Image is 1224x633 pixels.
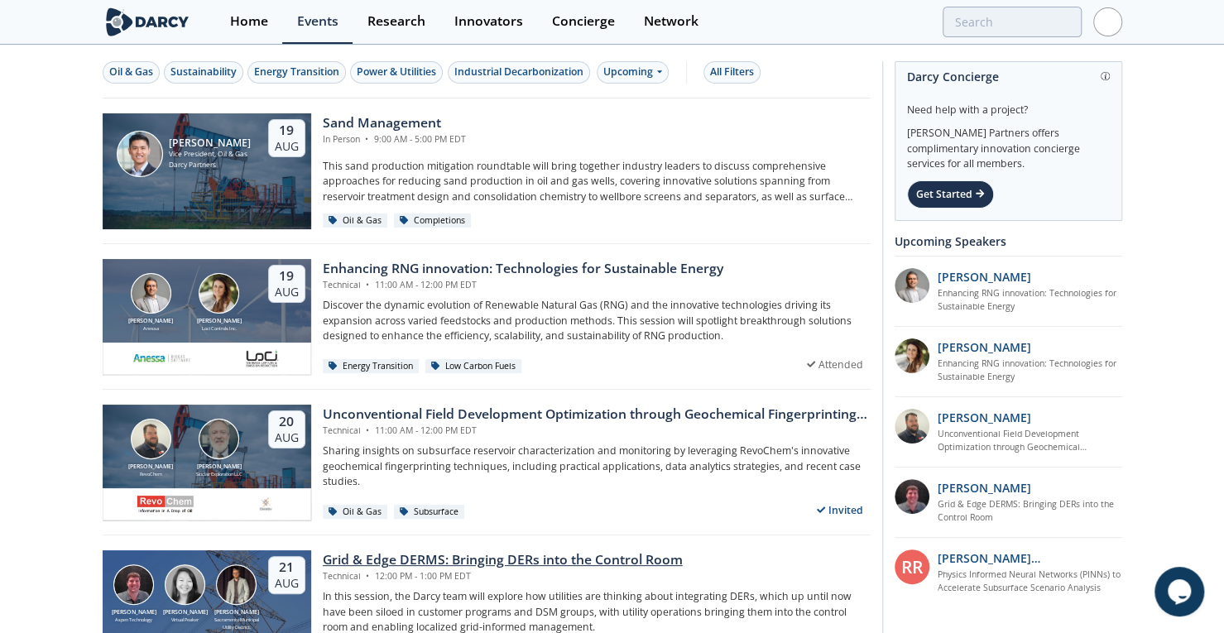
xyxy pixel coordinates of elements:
button: Industrial Decarbonization [448,61,590,84]
div: Get Started [907,180,994,209]
img: John Sinclair [199,419,239,459]
a: Grid & Edge DERMS: Bringing DERs into the Control Room [938,498,1122,525]
div: [PERSON_NAME] [194,317,245,326]
div: Innovators [454,15,523,28]
p: Discover the dynamic evolution of Renewable Natural Gas (RNG) and the innovative technologies dri... [323,298,871,343]
div: Darcy Concierge [907,62,1110,91]
div: Events [297,15,338,28]
button: Power & Utilities [350,61,443,84]
button: All Filters [703,61,761,84]
div: Aspen Technology [108,616,160,623]
div: Unconventional Field Development Optimization through Geochemical Fingerprinting Technology [323,405,871,424]
div: [PERSON_NAME] Partners offers complimentary innovation concierge services for all members. [907,117,1110,172]
div: [PERSON_NAME] [169,137,251,149]
img: 2k2ez1SvSiOh3gKHmcgF [895,409,929,444]
p: [PERSON_NAME] [938,479,1031,496]
div: Sacramento Municipal Utility District. [211,616,262,631]
div: Sustainability [170,65,237,79]
div: Grid & Edge DERMS: Bringing DERs into the Control Room [323,550,683,570]
img: Yevgeniy Postnov [216,564,257,605]
div: 19 [275,122,299,139]
a: Physics Informed Neural Networks (PINNs) to Accelerate Subsurface Scenario Analysis [938,568,1122,595]
div: Upcoming [597,61,669,84]
button: Sustainability [164,61,243,84]
div: Enhancing RNG innovation: Technologies for Sustainable Energy [323,259,723,279]
div: Attended [799,354,871,375]
span: • [363,570,372,582]
div: Concierge [552,15,615,28]
div: Aug [275,430,299,445]
div: [PERSON_NAME] [211,608,262,617]
img: 1fdb2308-3d70-46db-bc64-f6eabefcce4d [895,268,929,303]
a: Ron Sasaki [PERSON_NAME] Vice President, Oil & Gas Darcy Partners 19 Aug Sand Management In Perso... [103,113,871,229]
div: Oil & Gas [323,213,388,228]
div: [PERSON_NAME] [160,608,211,617]
div: Anessa [125,325,176,332]
img: Amir Akbari [131,273,171,314]
div: [PERSON_NAME] [108,608,160,617]
div: Network [644,15,698,28]
img: information.svg [1101,72,1110,81]
div: Aug [275,285,299,300]
img: Bob Aylsworth [131,419,171,459]
div: Aug [275,139,299,154]
img: 737ad19b-6c50-4cdf-92c7-29f5966a019e [895,338,929,373]
div: Low Carbon Fuels [425,359,522,374]
img: Jonathan Curtis [113,564,154,605]
div: RR [895,549,929,584]
div: Subsurface [394,505,465,520]
div: Technical 11:00 AM - 12:00 PM EDT [323,279,723,292]
a: Amir Akbari [PERSON_NAME] Anessa Nicole Neff [PERSON_NAME] Loci Controls Inc. 19 Aug Enhancing RN... [103,259,871,375]
input: Advanced Search [943,7,1082,37]
div: Upcoming Speakers [895,227,1122,256]
div: Sand Management [323,113,466,133]
div: 21 [275,559,299,576]
p: [PERSON_NAME] [938,338,1031,356]
div: RevoChem [125,471,176,477]
span: • [362,133,372,145]
img: ovintiv.com.png [256,494,276,514]
img: Profile [1093,7,1122,36]
img: 2b793097-40cf-4f6d-9bc3-4321a642668f [243,348,280,368]
div: In Person 9:00 AM - 5:00 PM EDT [323,133,466,146]
div: Aug [275,576,299,591]
img: Brenda Chew [165,564,205,605]
div: Sinclair Exploration LLC [194,471,245,477]
img: logo-wide.svg [103,7,193,36]
div: Vice President, Oil & Gas [169,149,251,160]
p: [PERSON_NAME] [PERSON_NAME] [938,549,1122,567]
div: Energy Transition [254,65,339,79]
p: This sand production mitigation roundtable will bring together industry leaders to discuss compre... [323,159,871,204]
a: Unconventional Field Development Optimization through Geochemical Fingerprinting Technology [938,428,1122,454]
a: Enhancing RNG innovation: Technologies for Sustainable Energy [938,287,1122,314]
div: Energy Transition [323,359,420,374]
iframe: chat widget [1154,567,1207,616]
a: Bob Aylsworth [PERSON_NAME] RevoChem John Sinclair [PERSON_NAME] Sinclair Exploration LLC 20 Aug ... [103,405,871,520]
div: 19 [275,268,299,285]
span: • [363,279,372,290]
img: accc9a8e-a9c1-4d58-ae37-132228efcf55 [895,479,929,514]
div: [PERSON_NAME] [194,463,245,472]
div: Invited [809,500,871,520]
div: Power & Utilities [357,65,436,79]
div: Loci Controls Inc. [194,325,245,332]
img: Nicole Neff [199,273,239,314]
div: Home [230,15,268,28]
div: Oil & Gas [109,65,153,79]
img: 551440aa-d0f4-4a32-b6e2-e91f2a0781fe [132,348,190,368]
div: Completions [394,213,472,228]
div: Technical 11:00 AM - 12:00 PM EDT [323,424,871,438]
div: [PERSON_NAME] [125,463,176,472]
div: Darcy Partners [169,160,251,170]
button: Energy Transition [247,61,346,84]
p: Sharing insights on subsurface reservoir characterization and monitoring by leveraging RevoChem's... [323,444,871,489]
span: • [363,424,372,436]
p: [PERSON_NAME] [938,268,1031,285]
div: Industrial Decarbonization [454,65,583,79]
div: [PERSON_NAME] [125,317,176,326]
div: Virtual Peaker [160,616,211,623]
div: Technical 12:00 PM - 1:00 PM EDT [323,570,683,583]
div: Oil & Gas [323,505,388,520]
div: All Filters [710,65,754,79]
p: [PERSON_NAME] [938,409,1031,426]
